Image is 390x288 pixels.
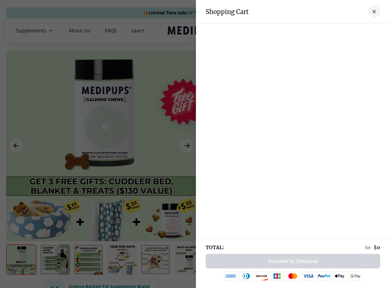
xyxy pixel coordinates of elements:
[286,272,300,281] img: mastercard
[239,272,253,281] img: diners-club
[206,244,224,251] span: TOTAL:
[224,272,237,281] img: amex
[374,244,380,250] span: $ 0
[349,272,362,281] img: google
[270,272,284,281] img: jcb
[302,272,315,281] img: visa
[368,5,380,18] button: close-cart
[206,8,249,16] h3: Shopping Cart
[365,245,370,250] span: $ 0
[255,272,268,281] img: discover
[317,272,331,281] img: paypal
[333,272,346,281] img: apple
